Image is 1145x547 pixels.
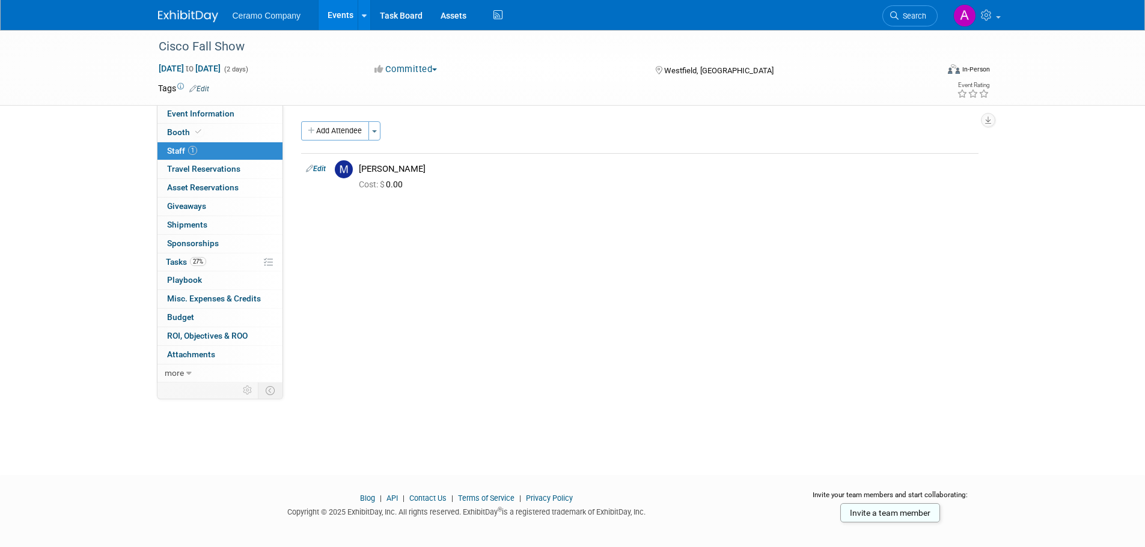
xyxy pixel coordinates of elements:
a: Invite a team member [840,503,940,522]
img: Format-Inperson.png [948,64,960,74]
a: API [386,494,398,503]
span: Asset Reservations [167,183,239,192]
a: Event Information [157,105,282,123]
a: Sponsorships [157,235,282,253]
span: | [377,494,385,503]
td: Toggle Event Tabs [258,382,282,398]
span: | [448,494,456,503]
span: Westfield, [GEOGRAPHIC_DATA] [664,66,774,75]
a: Shipments [157,216,282,234]
div: Invite your team members and start collaborating: [793,490,988,508]
img: ExhibitDay [158,10,218,22]
div: Cisco Fall Show [154,36,920,58]
a: Privacy Policy [526,494,573,503]
span: to [184,64,195,73]
span: Search [899,11,926,20]
span: Staff [167,146,197,156]
a: Asset Reservations [157,179,282,197]
span: Cost: $ [359,180,386,189]
a: Search [882,5,938,26]
span: Tasks [166,257,206,267]
a: Misc. Expenses & Credits [157,290,282,308]
a: Giveaways [157,198,282,216]
span: [DATE] [DATE] [158,63,221,74]
div: In-Person [962,65,990,74]
a: Tasks27% [157,253,282,271]
a: Contact Us [409,494,447,503]
a: Booth [157,124,282,142]
span: 1 [188,146,197,155]
span: 27% [190,257,206,266]
span: Shipments [167,220,207,229]
div: Copyright © 2025 ExhibitDay, Inc. All rights reserved. ExhibitDay is a registered trademark of Ex... [158,504,776,518]
a: Blog [360,494,375,503]
span: | [400,494,408,503]
span: more [165,368,184,378]
i: Booth reservation complete [195,128,201,135]
span: Attachments [167,349,215,359]
button: Add Attendee [301,121,369,141]
div: Event Rating [957,82,989,88]
span: Sponsorships [167,238,219,248]
span: Giveaways [167,201,206,211]
a: Staff1 [157,142,282,160]
a: Playbook [157,271,282,289]
div: [PERSON_NAME] [359,163,974,175]
span: Travel Reservations [167,164,240,174]
sup: ® [498,506,502,513]
div: Event Format [867,62,991,80]
a: Budget [157,309,282,327]
span: 0.00 [359,180,408,189]
a: Edit [189,85,209,93]
a: Travel Reservations [157,160,282,178]
span: ROI, Objectives & ROO [167,331,248,340]
a: Terms of Service [458,494,514,503]
button: Committed [370,63,442,76]
a: ROI, Objectives & ROO [157,327,282,345]
a: Edit [306,165,326,173]
img: Ayesha Begum [953,4,976,27]
span: Budget [167,312,194,322]
td: Personalize Event Tab Strip [237,382,258,398]
span: Misc. Expenses & Credits [167,294,261,303]
td: Tags [158,82,209,94]
span: | [516,494,524,503]
img: M.jpg [335,160,353,178]
span: (2 days) [223,65,248,73]
span: Playbook [167,275,202,285]
span: Ceramo Company [233,11,301,20]
a: more [157,364,282,382]
span: Event Information [167,109,234,118]
a: Attachments [157,346,282,364]
span: Booth [167,127,204,137]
